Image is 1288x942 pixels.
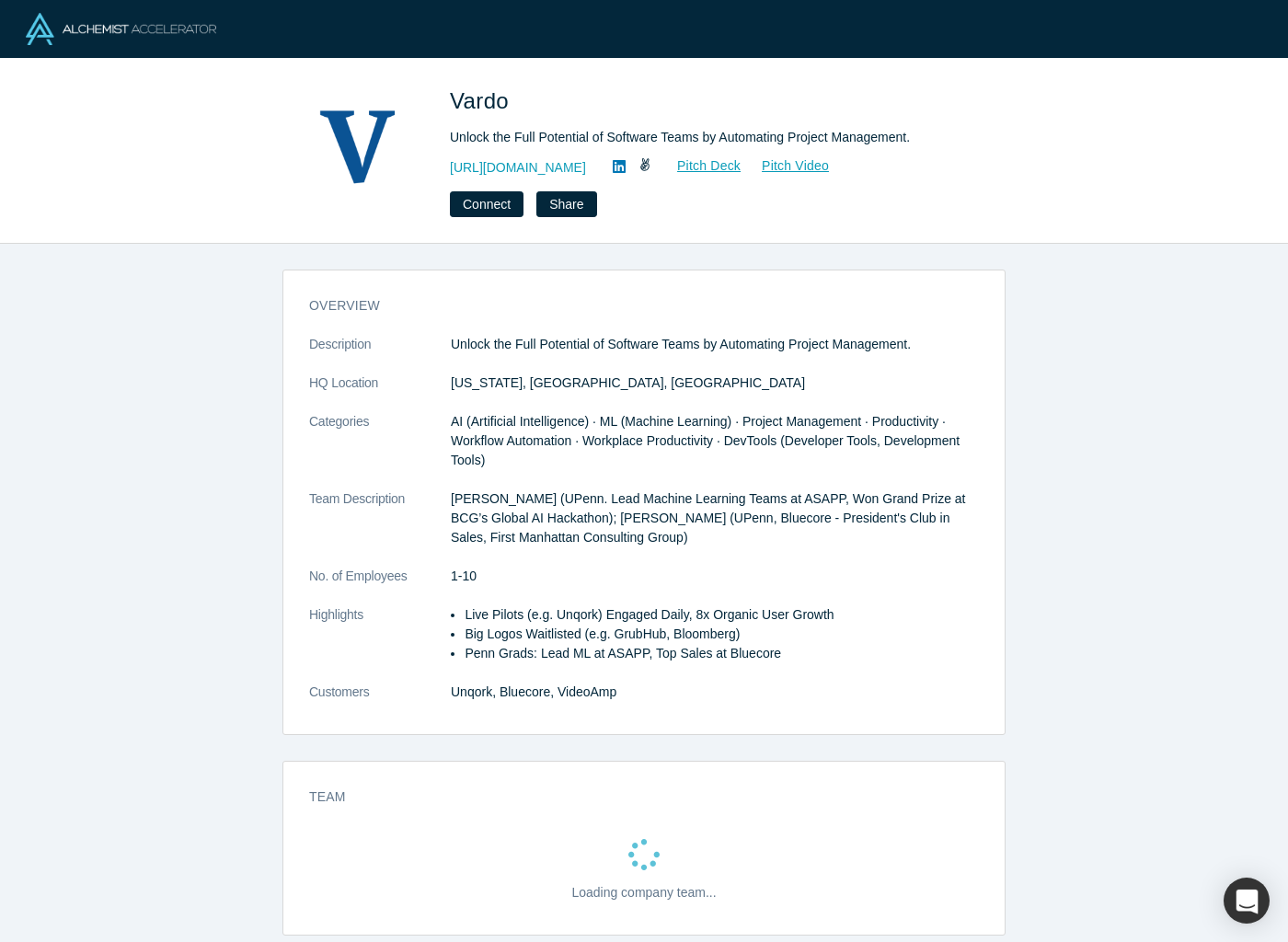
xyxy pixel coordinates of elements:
[295,85,424,213] img: Vardo's Logo
[657,155,742,177] a: Pitch Deck
[536,191,596,217] button: Share
[309,296,953,316] h3: overview
[309,335,451,373] dt: Description
[309,605,451,683] dt: Highlights
[465,605,979,625] li: Live Pilots (e.g. Unqork) Engaged Daily, 8x Organic User Growth
[309,787,953,807] h3: Team
[450,88,515,113] span: Vardo
[450,191,523,217] button: Connect
[26,13,216,45] img: Alchemist Logo
[451,414,960,467] span: AI (Artificial Intelligence) · ML (Machine Learning) · Project Management · Productivity · Workfl...
[450,158,586,178] a: [URL][DOMAIN_NAME]
[451,373,979,393] dd: [US_STATE], [GEOGRAPHIC_DATA], [GEOGRAPHIC_DATA]
[451,567,979,586] dd: 1-10
[451,335,979,354] p: Unlock the Full Potential of Software Teams by Automating Project Management.
[451,489,979,547] p: [PERSON_NAME] (UPenn. Lead Machine Learning Teams at ASAPP, Won Grand Prize at BCG’s Global AI Ha...
[571,883,716,902] p: Loading company team...
[465,644,979,663] li: Penn Grads: Lead ML at ASAPP, Top Sales at Bluecore
[465,625,979,644] li: Big Logos Waitlisted (e.g. GrubHub, Bloomberg)
[309,683,451,721] dt: Customers
[451,683,979,702] dd: Unqork, Bluecore, VideoAmp
[309,489,451,567] dt: Team Description
[309,373,451,412] dt: HQ Location
[309,567,451,605] dt: No. of Employees
[309,412,451,489] dt: Categories
[450,128,965,147] div: Unlock the Full Potential of Software Teams by Automating Project Management.
[742,155,830,177] a: Pitch Video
